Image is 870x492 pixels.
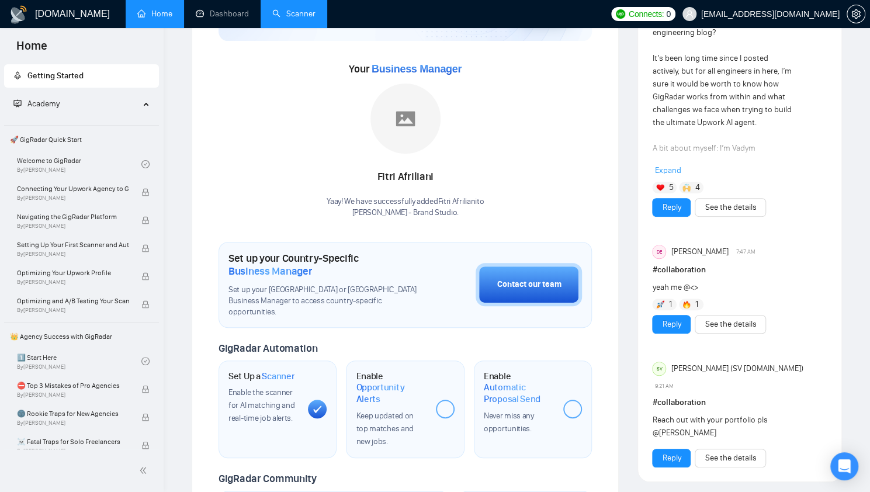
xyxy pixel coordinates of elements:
span: 5 [669,182,674,193]
img: 🔥 [682,300,691,309]
span: Optimizing and A/B Testing Your Scanner for Better Results [17,295,129,307]
span: Connecting Your Upwork Agency to GigRadar [17,183,129,195]
span: By [PERSON_NAME] [17,223,129,230]
span: 🚀 GigRadar Quick Start [5,128,158,151]
span: lock [141,441,150,449]
span: [PERSON_NAME] [671,245,729,258]
span: By [PERSON_NAME] [17,251,129,258]
span: Academy [27,99,60,109]
a: See the details [705,201,756,214]
a: searchScanner [272,9,316,19]
button: See the details [695,198,766,217]
button: See the details [695,449,766,467]
img: logo [9,5,28,24]
span: By [PERSON_NAME] [17,391,129,399]
span: check-circle [141,160,150,168]
span: By [PERSON_NAME] [17,307,129,314]
div: Reach out with your portfolio pls @[PERSON_NAME] [652,414,792,439]
span: Keep updated on top matches and new jobs. [356,411,414,446]
div: Contact our team [497,278,561,291]
span: Enable the scanner for AI matching and real-time job alerts. [228,387,294,423]
a: See the details [705,452,756,465]
span: 9:21 AM [654,381,673,391]
span: Expand [654,165,681,175]
h1: # collaboration [652,396,827,409]
span: 0 [666,8,671,20]
button: See the details [695,315,766,334]
span: rocket [13,71,22,79]
span: lock [141,272,150,280]
span: ☠️ Fatal Traps for Solo Freelancers [17,436,129,448]
span: 1 [695,299,698,310]
span: ⛔ Top 3 Mistakes of Pro Agencies [17,380,129,391]
li: Getting Started [4,64,159,88]
p: [PERSON_NAME] - Brand Studio . [327,207,484,219]
span: setting [847,9,865,19]
span: Home [7,37,57,62]
button: Reply [652,315,691,334]
h1: Enable [484,370,554,405]
span: GigRadar Automation [219,342,317,355]
img: 🚀 [656,300,664,309]
button: Reply [652,449,691,467]
img: placeholder.png [370,84,441,154]
a: Reply [662,201,681,214]
div: Open Intercom Messenger [830,452,858,480]
span: double-left [139,465,151,476]
button: Contact our team [476,263,582,306]
span: Your [349,63,462,75]
span: lock [141,413,150,421]
span: check-circle [141,357,150,365]
a: Welcome to GigRadarBy[PERSON_NAME] [17,151,141,177]
a: homeHome [137,9,172,19]
img: upwork-logo.png [616,9,625,19]
span: lock [141,216,150,224]
span: Navigating the GigRadar Platform [17,211,129,223]
span: Set up your [GEOGRAPHIC_DATA] or [GEOGRAPHIC_DATA] Business Manager to access country-specific op... [228,285,417,318]
span: 👑 Agency Success with GigRadar [5,325,158,348]
a: Reply [662,318,681,331]
div: Yaay! We have successfully added Fitri Afriliani to [327,196,484,219]
span: By [PERSON_NAME] [17,279,129,286]
a: setting [847,9,865,19]
span: Opportunity Alerts [356,382,426,404]
h1: Set Up a [228,370,294,382]
span: Connects: [629,8,664,20]
span: By [PERSON_NAME] [17,195,129,202]
h1: Set up your Country-Specific [228,252,417,278]
span: Setting Up Your First Scanner and Auto-Bidder [17,239,129,251]
a: dashboardDashboard [196,9,249,19]
span: 4 [695,182,700,193]
h1: # collaboration [652,264,827,276]
a: See the details [705,318,756,331]
a: Reply [662,452,681,465]
span: 🌚 Rookie Traps for New Agencies [17,408,129,420]
span: 7:47 AM [736,247,755,257]
span: lock [141,300,150,309]
img: ❤️ [656,183,664,192]
img: 🙌 [682,183,691,192]
span: lock [141,244,150,252]
button: Reply [652,198,691,217]
span: Optimizing Your Upwork Profile [17,267,129,279]
span: Business Manager [228,265,312,278]
span: Business Manager [372,63,462,75]
div: DE [653,245,666,258]
span: fund-projection-screen [13,99,22,108]
span: lock [141,385,150,393]
span: Scanner [262,370,294,382]
span: [PERSON_NAME] (SV [DOMAIN_NAME]) [671,362,803,375]
button: setting [847,5,865,23]
span: 1 [669,299,672,310]
span: GigRadar Community [219,472,317,485]
div: yeah me @<> [652,281,792,294]
span: lock [141,188,150,196]
div: Fitri Afriliani [327,167,484,187]
span: user [685,10,694,18]
a: 1️⃣ Start HereBy[PERSON_NAME] [17,348,141,374]
h1: Enable [356,370,426,405]
span: By [PERSON_NAME] [17,448,129,455]
span: Automatic Proposal Send [484,382,554,404]
span: By [PERSON_NAME] [17,420,129,427]
div: SV [653,362,666,375]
